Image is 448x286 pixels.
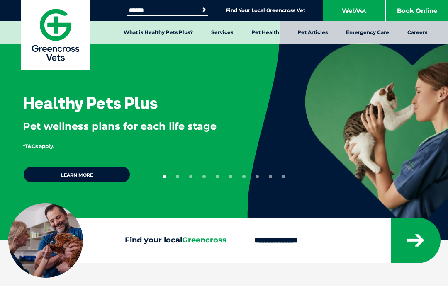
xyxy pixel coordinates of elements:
a: Find Your Local Greencross Vet [226,7,305,14]
a: Services [202,21,242,44]
a: Pet Health [242,21,288,44]
button: 3 of 10 [189,175,192,178]
a: Learn more [23,166,131,183]
button: 8 of 10 [256,175,259,178]
button: 10 of 10 [282,175,285,178]
a: Emergency Care [337,21,398,44]
button: 9 of 10 [269,175,272,178]
p: Pet wellness plans for each life stage [23,119,220,133]
a: What is Healthy Pets Plus? [114,21,202,44]
button: 1 of 10 [163,175,166,178]
button: 6 of 10 [229,175,232,178]
button: 7 of 10 [242,175,246,178]
a: Pet Articles [288,21,337,44]
label: Find your local [8,236,239,245]
button: 4 of 10 [202,175,206,178]
button: Search [200,6,208,14]
button: 5 of 10 [216,175,219,178]
button: 2 of 10 [176,175,179,178]
span: *T&Cs apply. [23,143,54,149]
h3: Healthy Pets Plus [23,95,158,111]
a: Careers [398,21,436,44]
span: Greencross [182,235,226,245]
